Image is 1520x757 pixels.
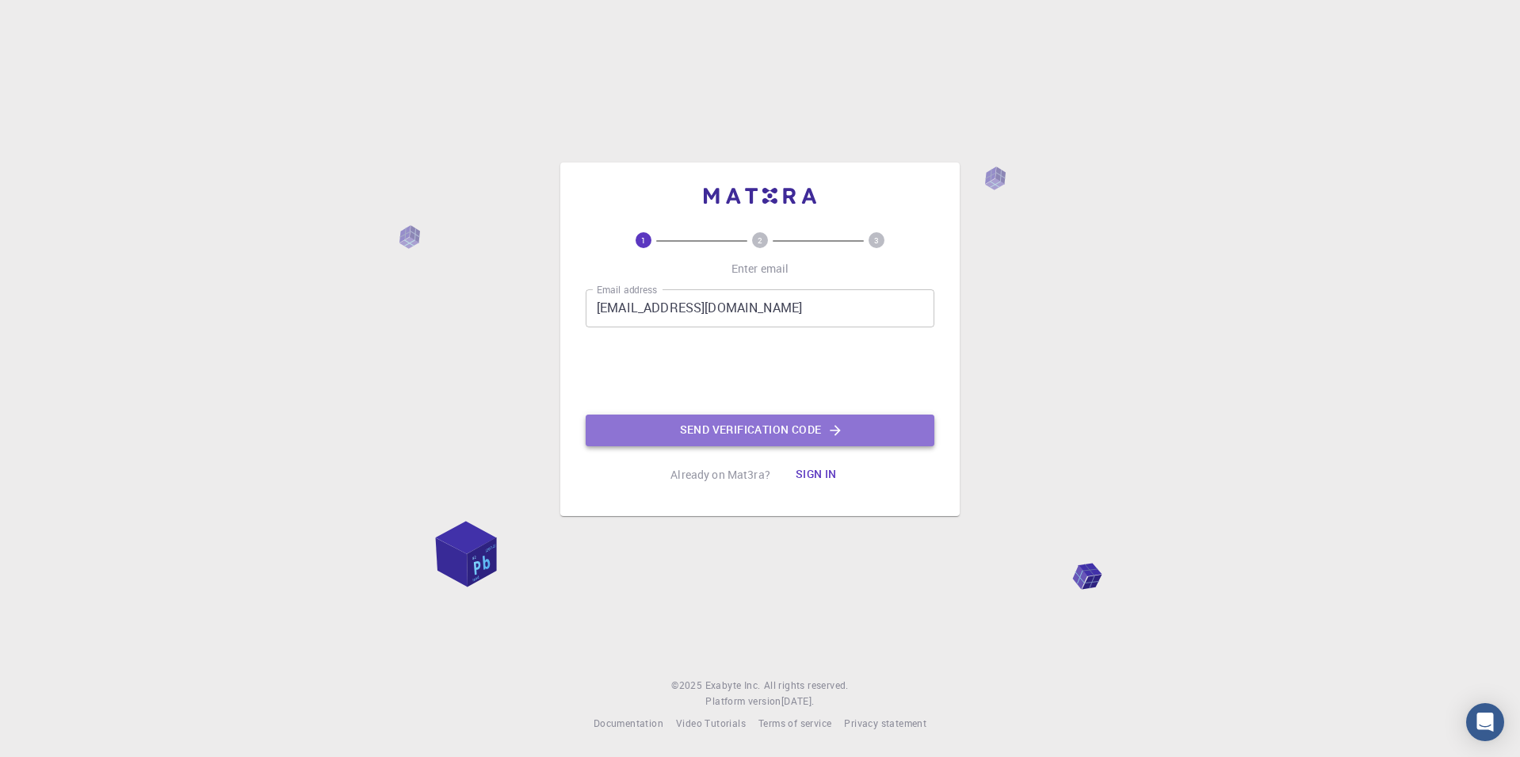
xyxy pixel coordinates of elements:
a: Privacy statement [844,716,926,732]
text: 2 [758,235,762,246]
a: Exabyte Inc. [705,678,761,694]
span: [DATE] . [781,694,815,707]
label: Email address [597,283,657,296]
span: Documentation [594,717,663,729]
span: Privacy statement [844,717,926,729]
a: Video Tutorials [676,716,746,732]
a: [DATE]. [781,694,815,709]
span: Platform version [705,694,781,709]
text: 3 [874,235,879,246]
text: 1 [641,235,646,246]
a: Terms of service [758,716,831,732]
iframe: reCAPTCHA [640,340,880,402]
a: Documentation [594,716,663,732]
div: Open Intercom Messenger [1466,703,1504,741]
button: Send verification code [586,415,934,446]
span: Video Tutorials [676,717,746,729]
span: All rights reserved. [764,678,849,694]
p: Enter email [731,261,789,277]
span: Terms of service [758,717,831,729]
span: © 2025 [671,678,705,694]
button: Sign in [783,459,850,491]
p: Already on Mat3ra? [670,467,770,483]
span: Exabyte Inc. [705,679,761,691]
